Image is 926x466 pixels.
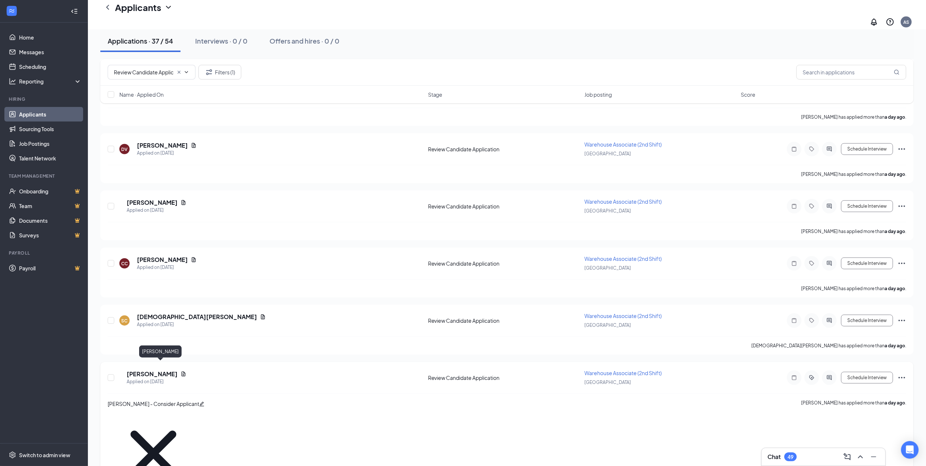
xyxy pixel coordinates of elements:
svg: ActiveChat [825,146,834,152]
svg: ComposeMessage [843,452,852,461]
div: Review Candidate Application [428,317,580,324]
svg: Document [191,143,197,148]
svg: Ellipses [897,145,906,154]
svg: ChevronDown [164,3,173,12]
span: [GEOGRAPHIC_DATA] [584,265,631,271]
a: Home [19,30,82,45]
div: 49 [788,454,793,460]
span: Name · Applied On [119,91,164,98]
div: Review Candidate Application [428,374,580,381]
h5: [DEMOGRAPHIC_DATA][PERSON_NAME] [137,313,257,321]
div: Applied on [DATE] [137,149,197,157]
div: Review Candidate Application [428,145,580,153]
span: [GEOGRAPHIC_DATA] [584,151,631,156]
svg: Ellipses [897,373,906,382]
a: TeamCrown [19,199,82,213]
button: Schedule Interview [841,200,893,212]
h5: [PERSON_NAME] [137,256,188,264]
span: Warehouse Associate (2nd Shift) [584,370,662,376]
a: OnboardingCrown [19,184,82,199]
b: a day ago [885,229,905,234]
div: Review Candidate Application [428,260,580,267]
div: Hiring [9,96,80,102]
svg: Note [790,203,799,209]
p: [PERSON_NAME] has applied more than . [801,228,906,234]
span: Warehouse Associate (2nd Shift) [584,198,662,205]
svg: ChevronUp [856,452,865,461]
div: Team Management [9,173,80,179]
h5: [PERSON_NAME] [127,199,178,207]
button: Filter Filters (1) [198,65,241,79]
div: Offers and hires · 0 / 0 [269,36,339,45]
b: a day ago [885,343,905,348]
span: Warehouse Associate (2nd Shift) [584,255,662,262]
svg: ChevronDown [183,69,189,75]
p: [PERSON_NAME] has applied more than . [801,114,906,120]
div: Payroll [9,250,80,256]
b: a day ago [885,400,905,406]
svg: ActiveChat [825,375,834,381]
svg: Note [790,146,799,152]
svg: Document [181,371,186,377]
b: a day ago [885,114,905,120]
a: PayrollCrown [19,261,82,275]
svg: Analysis [9,78,16,85]
input: All Stages [114,68,173,76]
span: Job posting [584,91,612,98]
button: Schedule Interview [841,372,893,384]
span: edit [199,402,204,407]
svg: Ellipses [897,316,906,325]
span: [GEOGRAPHIC_DATA] [584,208,631,214]
button: Schedule Interview [841,143,893,155]
b: a day ago [885,171,905,177]
h5: [PERSON_NAME] [127,370,178,378]
div: AS [903,19,909,25]
h3: Chat [767,453,781,461]
div: [PERSON_NAME] [139,345,182,358]
div: Applied on [DATE] [127,378,186,385]
svg: ActiveChat [825,203,834,209]
b: a day ago [885,286,905,291]
svg: MagnifyingGlass [894,69,900,75]
svg: Document [181,200,186,206]
div: Reporting [19,78,82,85]
svg: Tag [807,146,816,152]
span: Warehouse Associate (2nd Shift) [584,141,662,148]
a: Sourcing Tools [19,122,82,136]
svg: Minimize [869,452,878,461]
div: Applied on [DATE] [127,207,186,214]
span: [GEOGRAPHIC_DATA] [584,322,631,328]
div: SC [122,318,128,324]
svg: ChevronLeft [103,3,112,12]
svg: ActiveTag [807,375,816,381]
svg: Document [191,257,197,263]
svg: Ellipses [897,259,906,268]
a: SurveysCrown [19,228,82,243]
a: Talent Network [19,151,82,166]
div: Review Candidate Application [428,203,580,210]
div: Interviews · 0 / 0 [195,36,248,45]
svg: Note [790,260,799,266]
a: Job Postings [19,136,82,151]
svg: Tag [807,260,816,266]
a: Scheduling [19,59,82,74]
div: Open Intercom Messenger [901,441,919,459]
span: [GEOGRAPHIC_DATA] [584,380,631,385]
span: Stage [428,91,443,98]
svg: Settings [9,451,16,459]
p: [PERSON_NAME] has applied more than . [801,171,906,177]
svg: Cross [176,69,182,75]
p: [DEMOGRAPHIC_DATA][PERSON_NAME] has applied more than . [751,343,906,349]
button: ComposeMessage [841,451,853,463]
svg: Note [790,375,799,381]
div: Switch to admin view [19,451,70,459]
svg: Filter [205,68,213,77]
div: DV [122,146,128,152]
input: Search in applications [796,65,906,79]
button: Schedule Interview [841,258,893,269]
div: Applied on [DATE] [137,321,266,328]
svg: QuestionInfo [886,18,895,26]
svg: Note [790,318,799,323]
button: ChevronUp [855,451,866,463]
